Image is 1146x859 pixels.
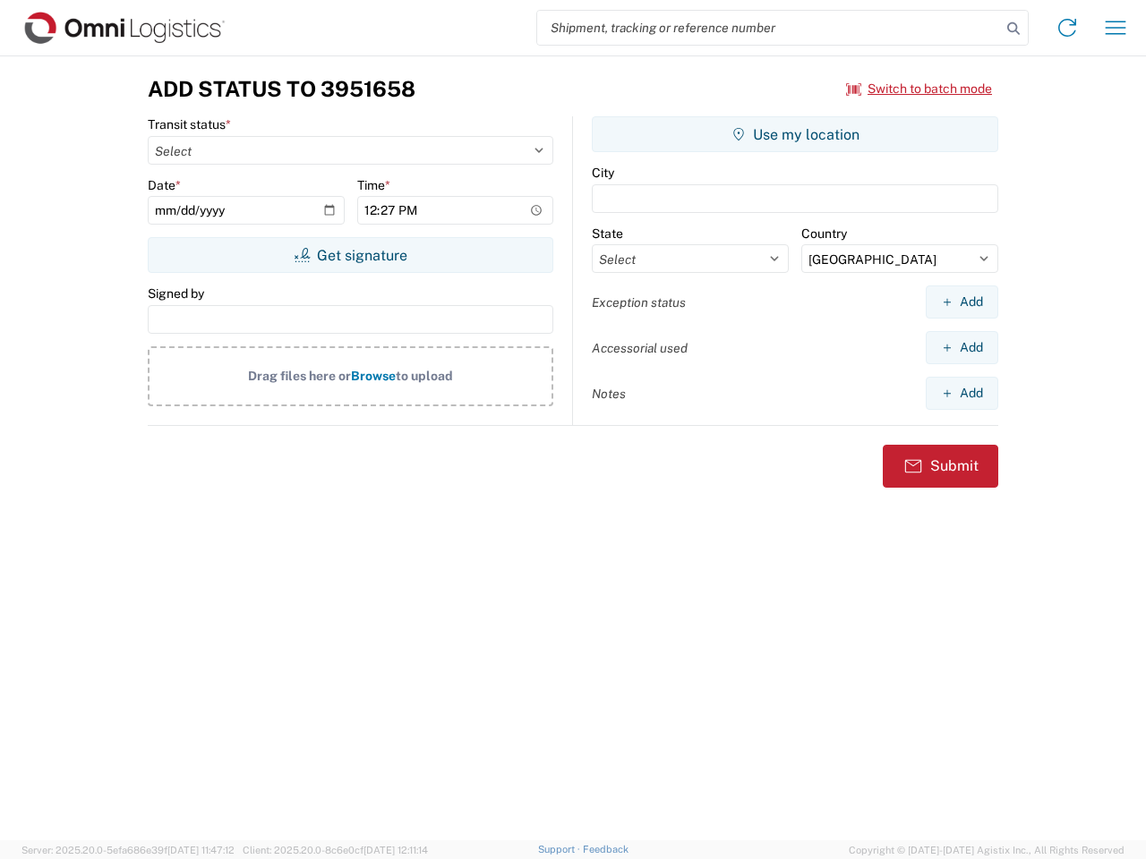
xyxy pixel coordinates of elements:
a: Support [538,844,583,855]
span: [DATE] 12:11:14 [363,845,428,855]
button: Add [926,331,998,364]
label: Time [357,177,390,193]
label: State [592,225,623,242]
span: [DATE] 11:47:12 [167,845,235,855]
label: Country [801,225,847,242]
label: Date [148,177,181,193]
button: Use my location [592,116,998,152]
button: Add [926,377,998,410]
label: Signed by [148,285,204,302]
button: Add [926,285,998,319]
label: Transit status [148,116,231,132]
span: Copyright © [DATE]-[DATE] Agistix Inc., All Rights Reserved [849,842,1125,858]
span: Client: 2025.20.0-8c6e0cf [243,845,428,855]
span: Browse [351,369,396,383]
button: Submit [883,445,998,488]
button: Switch to batch mode [846,74,992,104]
label: Exception status [592,294,686,310]
label: Notes [592,386,626,402]
span: to upload [396,369,453,383]
label: City [592,165,614,181]
input: Shipment, tracking or reference number [537,11,1001,45]
label: Accessorial used [592,340,688,356]
button: Get signature [148,237,553,273]
h3: Add Status to 3951658 [148,76,415,102]
a: Feedback [583,844,629,855]
span: Server: 2025.20.0-5efa686e39f [21,845,235,855]
span: Drag files here or [248,369,351,383]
